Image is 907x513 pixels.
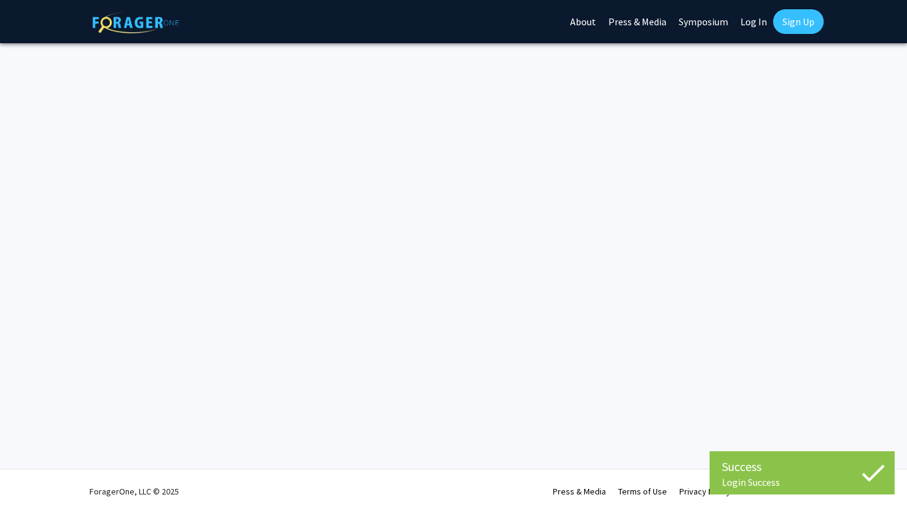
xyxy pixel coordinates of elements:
[722,457,882,476] div: Success
[89,470,179,513] div: ForagerOne, LLC © 2025
[722,476,882,488] div: Login Success
[773,9,824,34] a: Sign Up
[618,486,667,497] a: Terms of Use
[93,12,179,33] img: ForagerOne Logo
[679,486,731,497] a: Privacy Policy
[553,486,606,497] a: Press & Media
